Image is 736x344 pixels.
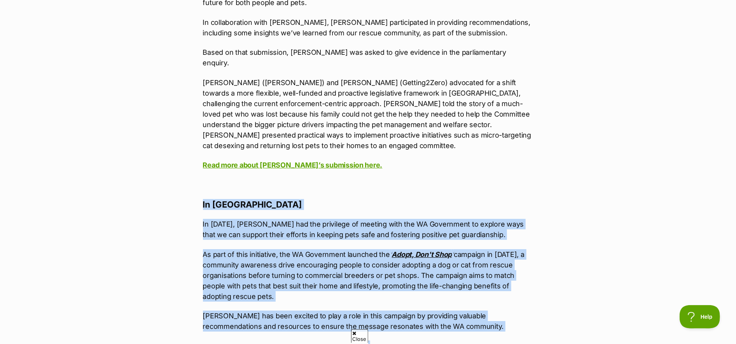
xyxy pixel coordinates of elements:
p: Based on that submission, [PERSON_NAME] was asked to give evidence in the parliamentary enquiry. [203,47,533,68]
i: ' ' [390,250,454,258]
p: [PERSON_NAME] ([PERSON_NAME]) and [PERSON_NAME] (Getting2Zero) advocated for a shift towards a mo... [203,77,533,151]
a: Adopt, Don't Shop [392,250,452,258]
p: In collaboration with [PERSON_NAME], [PERSON_NAME] participated in providing recommendations, inc... [203,17,533,38]
p: In [DATE], [PERSON_NAME] had the privilege of meeting with the WA Government to explore ways that... [203,219,533,240]
p: [PERSON_NAME] has been excited to play a role in this campaign by providing valuable recommendati... [203,311,533,332]
a: Read more about [PERSON_NAME]’s submission here. [203,161,383,169]
h3: In [GEOGRAPHIC_DATA] [203,199,533,210]
span: Close [351,329,368,343]
p: As part of this initiative, the WA Government launched the campaign in [DATE], a community awaren... [203,249,533,302]
iframe: Help Scout Beacon - Open [680,305,720,328]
